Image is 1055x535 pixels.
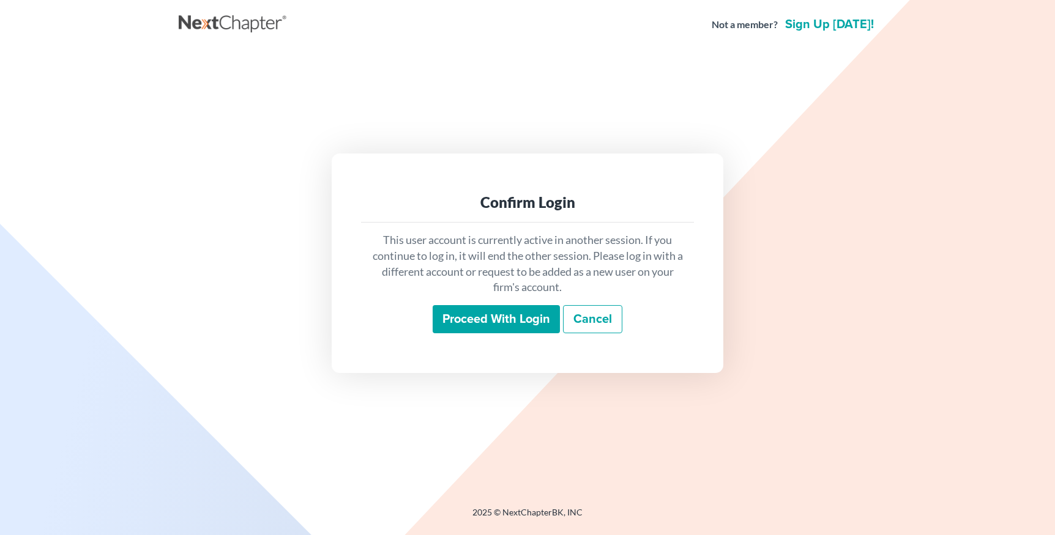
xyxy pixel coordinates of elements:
div: 2025 © NextChapterBK, INC [179,506,876,528]
a: Cancel [563,305,622,333]
p: This user account is currently active in another session. If you continue to log in, it will end ... [371,232,684,295]
strong: Not a member? [712,18,778,32]
a: Sign up [DATE]! [783,18,876,31]
input: Proceed with login [433,305,560,333]
div: Confirm Login [371,193,684,212]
